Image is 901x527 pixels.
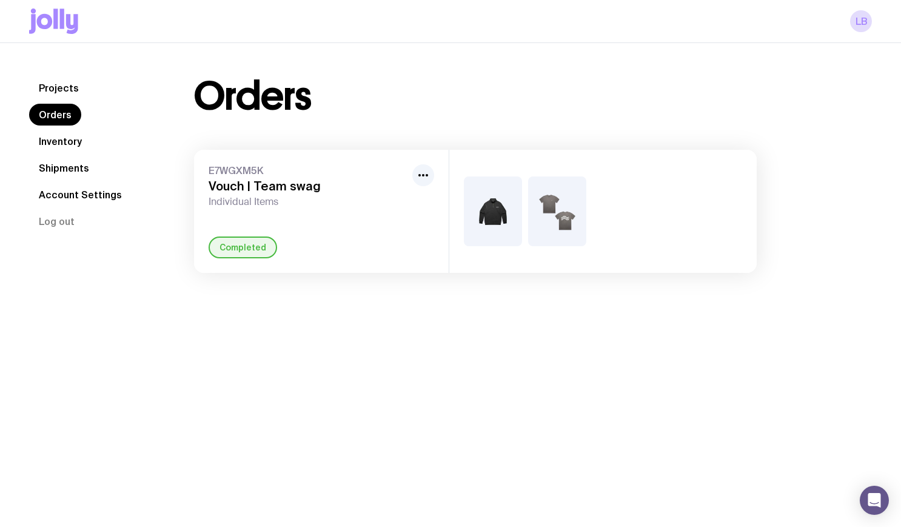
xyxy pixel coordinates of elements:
a: Account Settings [29,184,132,206]
div: Completed [209,237,277,258]
a: Projects [29,77,89,99]
a: Orders [29,104,81,126]
a: Inventory [29,130,92,152]
h3: Vouch | Team swag [209,179,407,193]
span: E7WGXM5K [209,164,407,176]
h1: Orders [194,77,311,116]
div: Open Intercom Messenger [860,486,889,515]
a: LB [850,10,872,32]
button: Log out [29,210,84,232]
a: Shipments [29,157,99,179]
span: Individual Items [209,196,407,208]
